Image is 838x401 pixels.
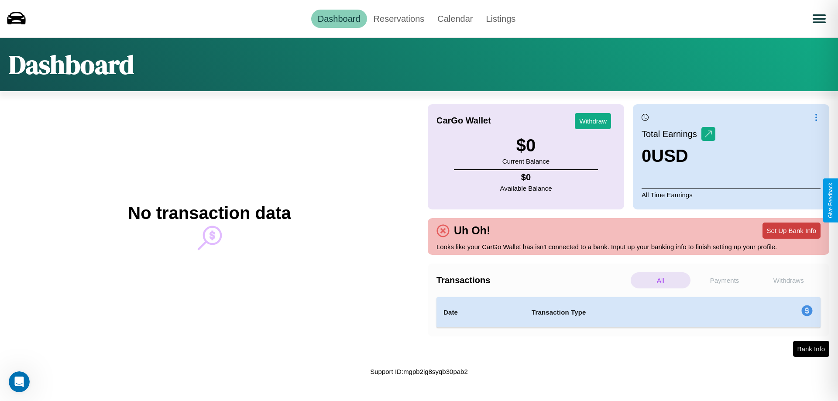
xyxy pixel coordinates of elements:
[370,366,468,377] p: Support ID: mgpb2ig8syqb30pab2
[502,136,550,155] h3: $ 0
[631,272,690,288] p: All
[500,182,552,194] p: Available Balance
[793,341,829,357] button: Bank Info
[436,241,821,253] p: Looks like your CarGo Wallet has isn't connected to a bank. Input up your banking info to finish ...
[828,183,834,218] div: Give Feedback
[502,155,550,167] p: Current Balance
[9,371,30,392] iframe: Intercom live chat
[759,272,818,288] p: Withdraws
[436,297,821,328] table: simple table
[642,126,701,142] p: Total Earnings
[532,307,730,318] h4: Transaction Type
[367,10,431,28] a: Reservations
[807,7,831,31] button: Open menu
[128,203,291,223] h2: No transaction data
[450,224,495,237] h4: Uh Oh!
[575,113,611,129] button: Withdraw
[9,47,134,82] h1: Dashboard
[431,10,479,28] a: Calendar
[436,275,628,285] h4: Transactions
[311,10,367,28] a: Dashboard
[436,116,491,126] h4: CarGo Wallet
[762,223,821,239] button: Set Up Bank Info
[443,307,518,318] h4: Date
[642,189,821,201] p: All Time Earnings
[500,172,552,182] h4: $ 0
[642,146,715,166] h3: 0 USD
[695,272,755,288] p: Payments
[479,10,522,28] a: Listings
